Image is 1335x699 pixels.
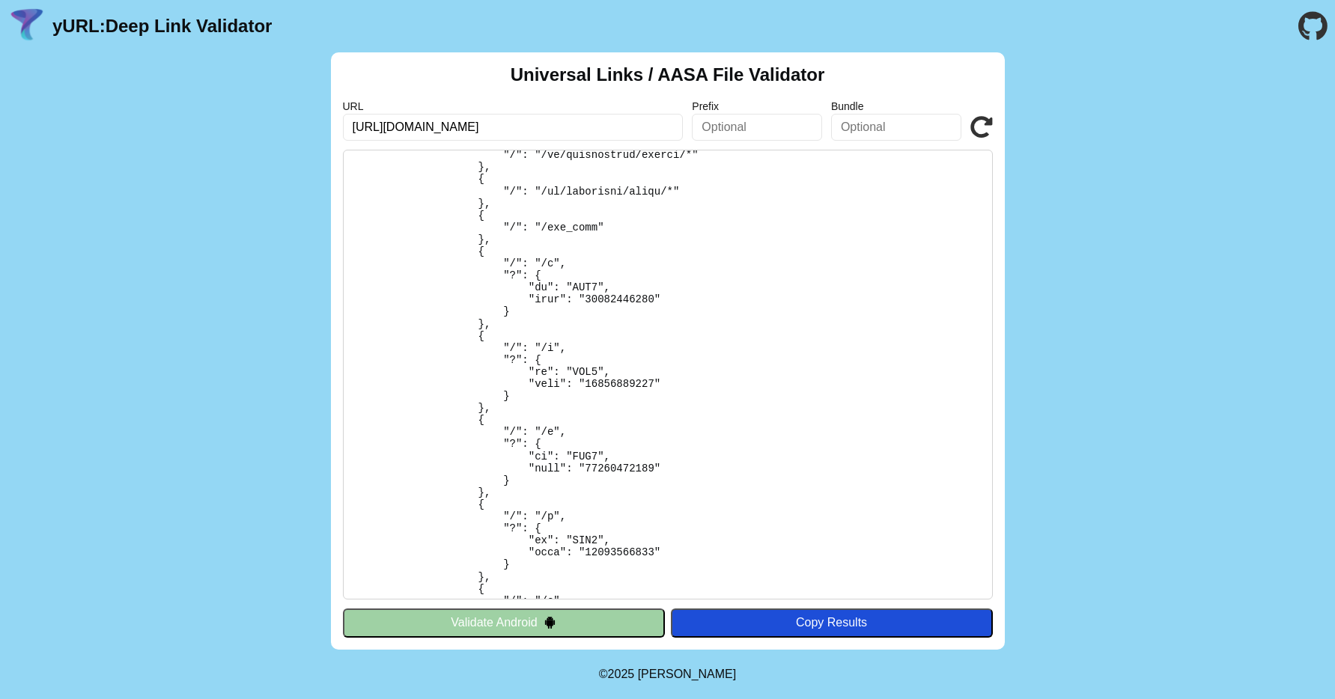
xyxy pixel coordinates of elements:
[608,668,635,680] span: 2025
[343,608,665,637] button: Validate Android
[692,114,822,141] input: Optional
[544,616,556,629] img: droidIcon.svg
[831,100,961,112] label: Bundle
[52,16,272,37] a: yURL:Deep Link Validator
[343,150,993,599] pre: Lorem ipsu do: sitam://con.adipis.eli/.sedd-eiusm/tempo-inc-utla-etdoloremag Al Enimadmi: Veni Qu...
[638,668,737,680] a: Michael Ibragimchayev's Personal Site
[511,64,825,85] h2: Universal Links / AASA File Validator
[692,100,822,112] label: Prefix
[7,7,46,46] img: yURL Logo
[599,650,736,699] footer: ©
[831,114,961,141] input: Optional
[671,608,993,637] button: Copy Results
[678,616,985,629] div: Copy Results
[343,100,684,112] label: URL
[343,114,684,141] input: Required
